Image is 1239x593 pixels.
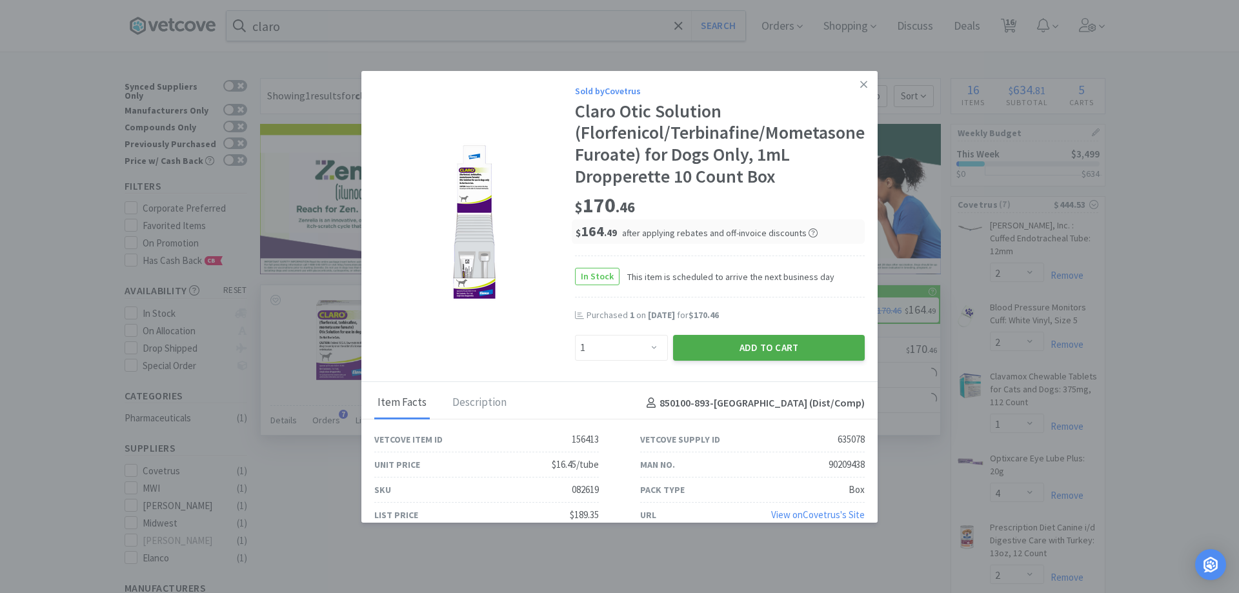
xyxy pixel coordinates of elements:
span: $ [575,198,583,216]
span: after applying rebates and off-invoice discounts [622,227,818,239]
span: This item is scheduled to arrive the next business day [619,270,834,284]
h4: 850100-893 - [GEOGRAPHIC_DATA] (Dist/Comp) [641,395,865,412]
div: Purchased on for [587,309,865,322]
div: Unit Price [374,457,420,472]
div: Box [849,482,865,498]
span: In Stock [576,268,619,285]
div: Description [449,387,510,419]
div: Claro Otic Solution (Florfenicol/Terbinafine/Mometasone Furoate) for Dogs Only, 1mL Dropperette 1... [575,101,865,187]
div: Pack Type [640,483,685,497]
span: $170.46 [689,309,719,321]
div: List Price [374,508,418,522]
div: Sold by Covetrus [575,84,865,98]
img: c4b329866dc64165aaafe83dd17162c2_635078.png [448,141,501,303]
div: $16.45/tube [552,457,599,472]
div: 156413 [572,432,599,447]
button: Add to Cart [673,335,865,361]
span: 164 [576,222,617,240]
span: 170 [575,192,635,218]
div: $189.35 [570,507,599,523]
div: SKU [374,483,391,497]
a: View onCovetrus's Site [771,508,865,521]
div: Open Intercom Messenger [1195,549,1226,580]
span: 1 [630,309,634,321]
span: . 46 [616,198,635,216]
div: Vetcove Supply ID [640,432,720,447]
span: [DATE] [648,309,675,321]
div: Man No. [640,457,675,472]
div: 082619 [572,482,599,498]
div: 635078 [838,432,865,447]
div: Item Facts [374,387,430,419]
div: 90209438 [829,457,865,472]
div: Vetcove Item ID [374,432,443,447]
span: . 49 [604,226,617,239]
div: URL [640,508,656,522]
span: $ [576,226,581,239]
